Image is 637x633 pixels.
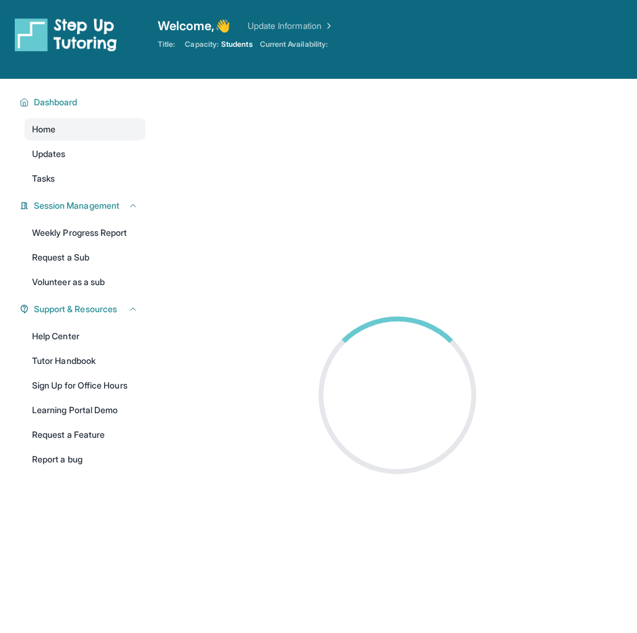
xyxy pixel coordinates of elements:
a: Volunteer as a sub [25,271,145,293]
button: Dashboard [29,96,138,108]
a: Learning Portal Demo [25,399,145,421]
span: Session Management [34,200,120,212]
span: Updates [32,148,66,160]
span: Dashboard [34,96,78,108]
a: Report a bug [25,448,145,470]
span: Tasks [32,172,55,185]
a: Update Information [248,20,334,32]
a: Weekly Progress Report [25,222,145,244]
a: Request a Feature [25,424,145,446]
a: Request a Sub [25,246,145,268]
img: logo [15,17,117,52]
span: Students [221,39,253,49]
button: Session Management [29,200,138,212]
span: Support & Resources [34,303,117,315]
a: Tasks [25,167,145,190]
img: Chevron Right [322,20,334,32]
a: Sign Up for Office Hours [25,374,145,397]
a: Tutor Handbook [25,350,145,372]
button: Support & Resources [29,303,138,315]
span: Capacity: [185,39,219,49]
span: Current Availability: [260,39,328,49]
a: Home [25,118,145,140]
a: Updates [25,143,145,165]
a: Help Center [25,325,145,347]
span: Welcome, 👋 [158,17,230,34]
span: Home [32,123,55,135]
span: Title: [158,39,175,49]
